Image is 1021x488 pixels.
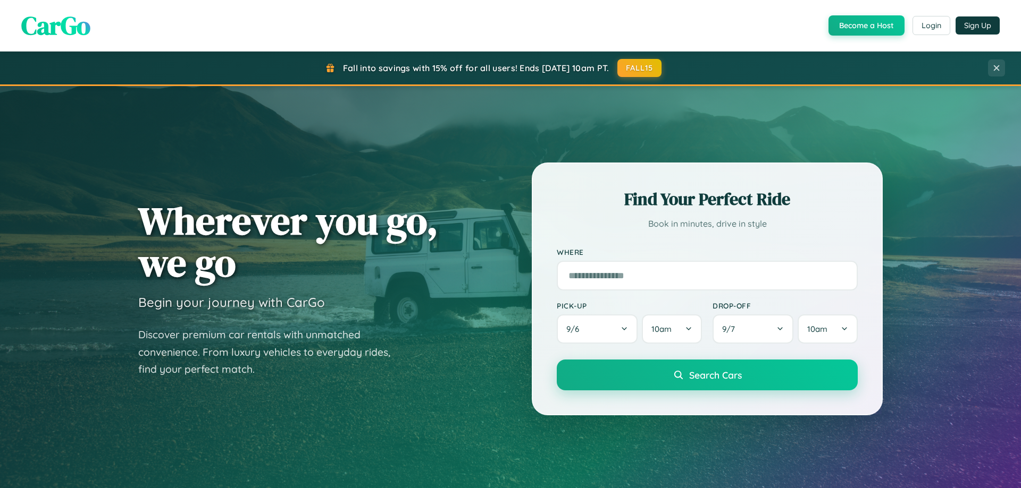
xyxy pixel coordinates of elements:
[557,314,638,344] button: 9/6
[557,301,702,310] label: Pick-up
[956,16,1000,35] button: Sign Up
[566,324,584,334] span: 9 / 6
[798,314,858,344] button: 10am
[913,16,950,35] button: Login
[807,324,827,334] span: 10am
[617,59,662,77] button: FALL15
[642,314,702,344] button: 10am
[713,314,793,344] button: 9/7
[138,326,404,378] p: Discover premium car rentals with unmatched convenience. From luxury vehicles to everyday rides, ...
[557,247,858,256] label: Where
[343,63,609,73] span: Fall into savings with 15% off for all users! Ends [DATE] 10am PT.
[557,359,858,390] button: Search Cars
[21,8,90,43] span: CarGo
[651,324,672,334] span: 10am
[138,200,438,284] h1: Wherever you go, we go
[557,216,858,232] p: Book in minutes, drive in style
[138,294,325,310] h3: Begin your journey with CarGo
[828,15,905,36] button: Become a Host
[689,369,742,381] span: Search Cars
[722,324,740,334] span: 9 / 7
[557,187,858,211] h2: Find Your Perfect Ride
[713,301,858,310] label: Drop-off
